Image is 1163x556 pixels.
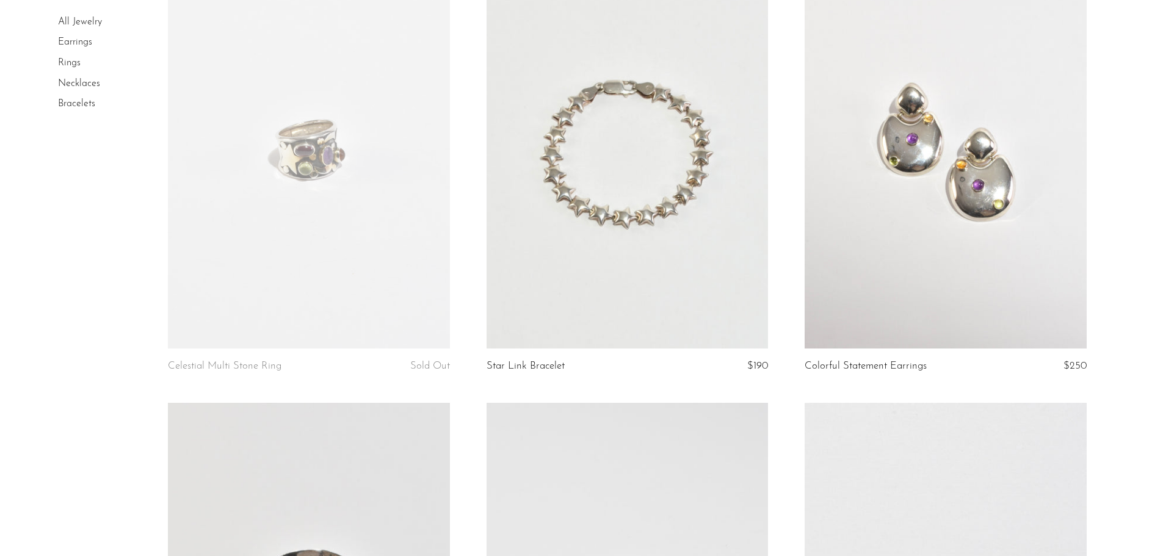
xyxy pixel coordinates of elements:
[805,361,927,372] a: Colorful Statement Earrings
[487,361,565,372] a: Star Link Bracelet
[58,58,81,68] a: Rings
[58,79,100,88] a: Necklaces
[58,38,92,48] a: Earrings
[1063,361,1087,371] span: $250
[747,361,768,371] span: $190
[58,17,102,27] a: All Jewelry
[168,361,281,372] a: Celestial Multi Stone Ring
[58,99,95,109] a: Bracelets
[410,361,450,371] span: Sold Out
